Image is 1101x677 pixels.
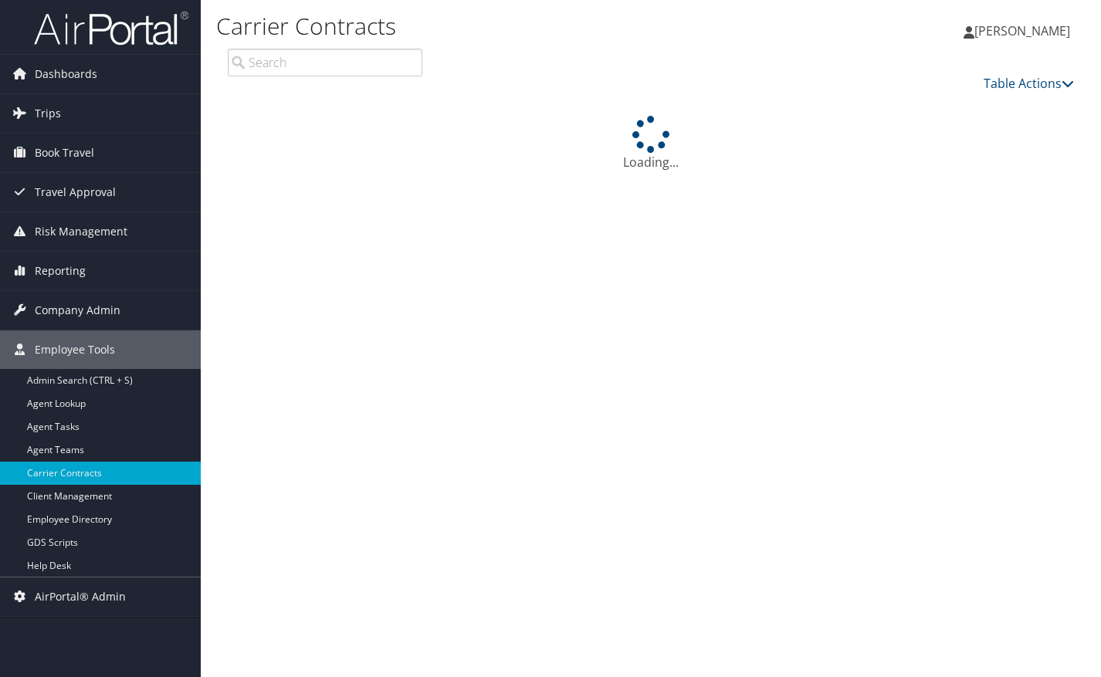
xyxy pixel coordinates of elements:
span: [PERSON_NAME] [974,22,1070,39]
span: Travel Approval [35,173,116,212]
span: Book Travel [35,134,94,172]
span: Risk Management [35,212,127,251]
span: Employee Tools [35,330,115,369]
div: Loading... [216,116,1086,171]
span: Dashboards [35,55,97,93]
img: airportal-logo.png [34,10,188,46]
span: Trips [35,94,61,133]
h1: Carrier Contracts [216,10,796,42]
span: Company Admin [35,291,120,330]
span: Reporting [35,252,86,290]
input: Search [228,49,422,76]
span: AirPortal® Admin [35,577,126,616]
a: [PERSON_NAME] [964,8,1086,54]
a: Table Actions [984,75,1074,92]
